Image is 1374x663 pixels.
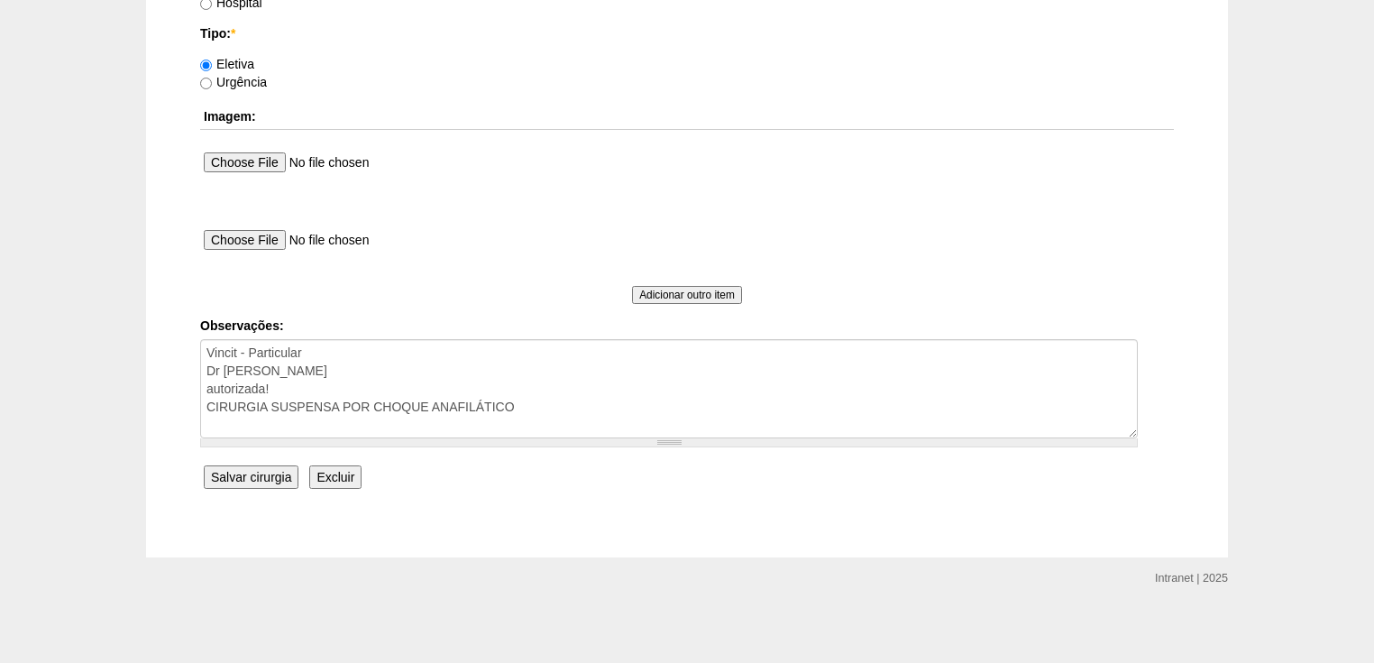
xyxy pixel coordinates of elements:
span: Este campo é obrigatório. [231,26,235,41]
input: Eletiva [200,60,212,71]
input: Excluir [309,465,362,489]
label: Observações: [200,317,1174,335]
input: Adicionar outro item [632,286,742,304]
th: Imagem: [200,104,1174,130]
label: Urgência [200,75,267,89]
label: Eletiva [200,57,254,71]
div: Intranet | 2025 [1155,569,1228,587]
textarea: Vincit - Particular Dr [PERSON_NAME] autorizada! CIRURGIA SUSPENSA POR CHOQUE ANAFILÁTICO [200,339,1138,438]
input: Urgência [200,78,212,89]
input: Salvar cirurgia [204,465,298,489]
label: Tipo: [200,24,1174,42]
